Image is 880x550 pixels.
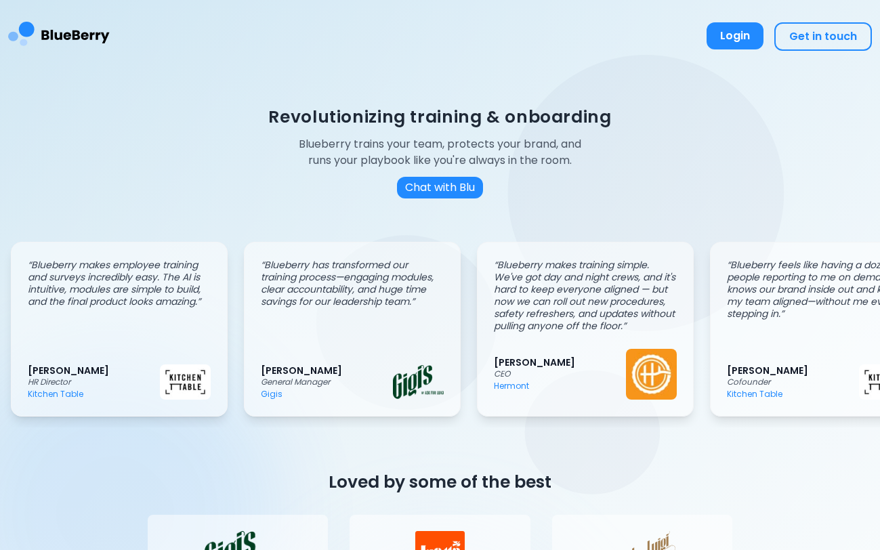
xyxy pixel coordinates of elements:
[148,471,733,493] h2: Loved by some of the best
[494,368,626,379] p: CEO
[727,377,859,387] p: Cofounder
[727,389,859,400] p: Kitchen Table
[268,106,611,128] h1: Revolutionizing training & onboarding
[8,11,110,62] img: BlueBerry Logo
[28,377,160,387] p: HR Director
[393,365,444,398] img: Gigis logo
[261,389,393,400] p: Gigis
[289,136,592,169] p: Blueberry trains your team, protects your brand, and runs your playbook like you're always in the...
[494,356,626,368] p: [PERSON_NAME]
[28,259,211,308] p: “ Blueberry makes employee training and surveys incredibly easy. The AI is intuitive, modules are...
[261,259,444,308] p: “ Blueberry has transformed our training process—engaging modules, clear accountability, and huge...
[626,349,677,400] img: Hermont logo
[28,364,160,377] p: [PERSON_NAME]
[494,381,626,392] p: Hermont
[789,28,857,44] span: Get in touch
[28,389,160,400] p: Kitchen Table
[707,22,763,49] button: Login
[397,177,483,198] button: Chat with Blu
[727,364,859,377] p: [PERSON_NAME]
[774,22,872,51] button: Get in touch
[494,259,677,332] p: “ Blueberry makes training simple. We've got day and night crews, and it's hard to keep everyone ...
[261,377,393,387] p: General Manager
[160,364,211,400] img: Kitchen Table logo
[261,364,393,377] p: [PERSON_NAME]
[707,22,763,51] a: Login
